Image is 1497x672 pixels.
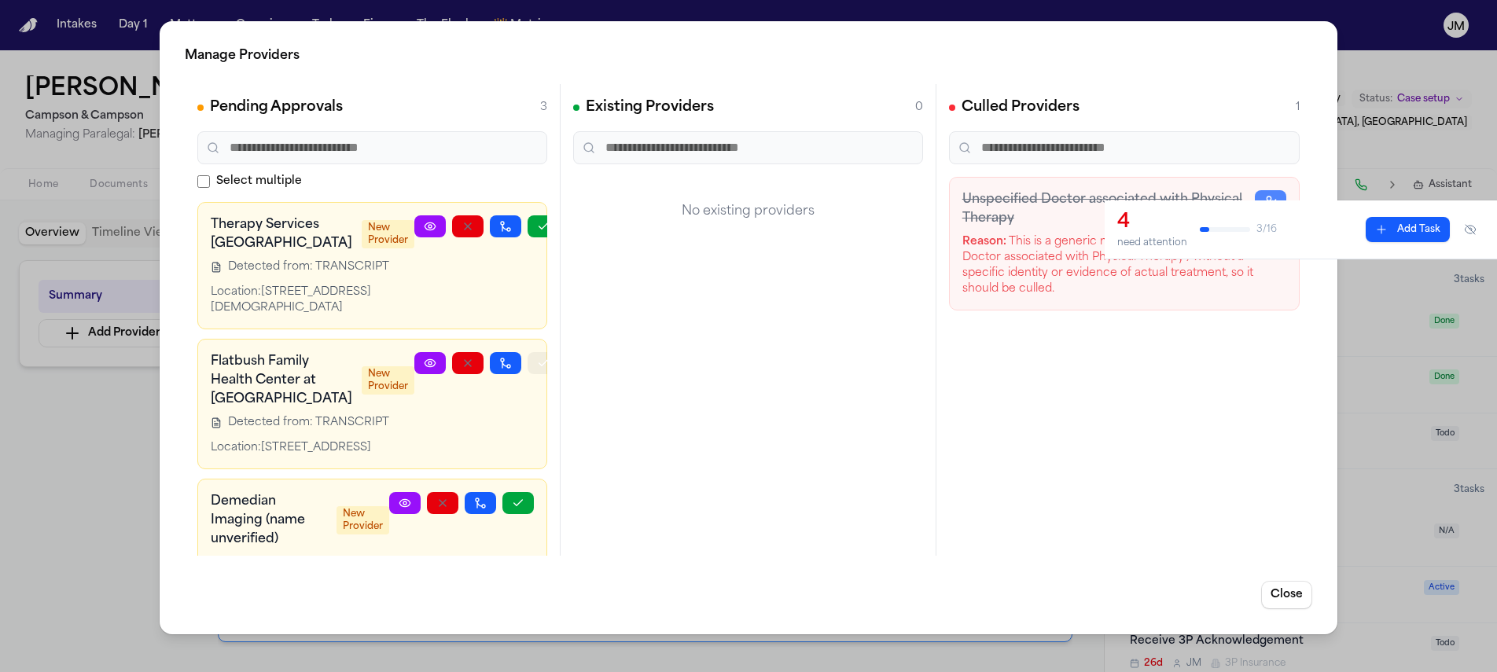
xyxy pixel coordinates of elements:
h3: Demedian Imaging (name unverified) [211,492,327,549]
span: New Provider [362,220,414,248]
span: New Provider [362,366,414,395]
a: View Provider [414,352,446,374]
button: Merge [490,215,521,237]
span: 3 [540,100,547,116]
button: Reject [452,352,484,374]
button: Merge [490,352,521,374]
span: 0 [915,100,923,116]
h2: Existing Providers [586,97,714,119]
span: 1 [1296,100,1300,116]
button: Approve [528,352,559,374]
div: No existing providers [573,177,923,246]
h3: Flatbush Family Health Center at [GEOGRAPHIC_DATA] [211,352,352,409]
button: Approve [528,215,559,237]
h3: Therapy Services [GEOGRAPHIC_DATA] [211,215,352,253]
span: New Provider [337,506,389,534]
div: This is a generic mention ('Unspecified Doctor associated with Physical Therapy') without a speci... [962,234,1255,297]
span: Detected from: TRANSCRIPT [228,415,389,431]
button: Merge [465,492,496,514]
a: View Provider [414,215,446,237]
button: Approve [502,492,534,514]
span: Detected from: TRANSCRIPT [228,555,389,586]
h2: Manage Providers [185,46,1312,65]
h3: Unspecified Doctor associated with Physical Therapy [962,190,1255,228]
span: Detected from: TRANSCRIPT [228,259,389,275]
span: Select multiple [216,174,302,189]
h2: Pending Approvals [210,97,343,119]
div: Location: [STREET_ADDRESS][DEMOGRAPHIC_DATA] [211,285,414,316]
input: Select multiple [197,175,210,188]
h2: Culled Providers [962,97,1080,119]
div: Location: [STREET_ADDRESS] [211,440,414,456]
a: View Provider [389,492,421,514]
button: Restore Provider [1255,190,1286,212]
button: Close [1261,581,1312,609]
button: Reject [452,215,484,237]
button: Reject [427,492,458,514]
strong: Reason: [962,236,1006,248]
